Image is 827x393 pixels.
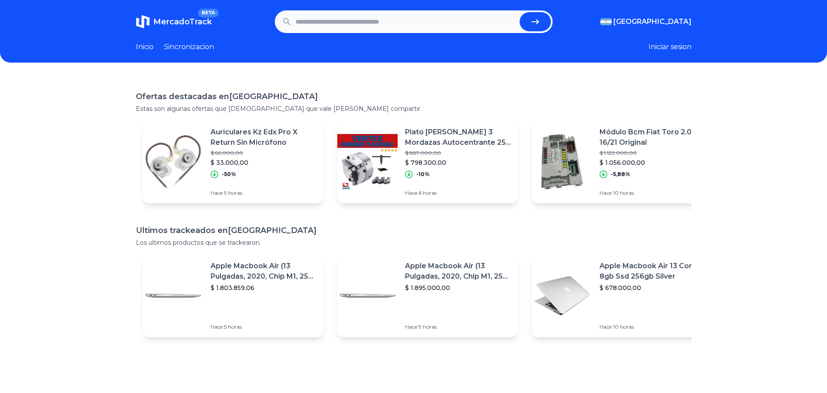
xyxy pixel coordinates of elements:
a: Sincronizacion [164,42,214,52]
img: Featured image [143,131,204,192]
p: $ 1.122.000,00 [600,150,705,157]
p: -5,88% [611,171,630,178]
p: $ 1.056.000,00 [600,158,705,167]
button: [GEOGRAPHIC_DATA] [600,17,692,27]
a: Featured imageMódulo Bcm Fiat Toro 2.0 1.8 16/21 Original$ 1.122.000,00$ 1.056.000,00-5,88%Hace 1... [532,120,712,203]
img: Argentina [600,18,612,25]
p: Los ultimos productos que se trackearon. [136,238,692,247]
a: Inicio [136,42,154,52]
p: Apple Macbook Air (13 Pulgadas, 2020, Chip M1, 256 Gb De Ssd, 8 Gb De Ram) - Plata [405,261,511,282]
p: Apple Macbook Air (13 Pulgadas, 2020, Chip M1, 256 Gb De Ssd, 8 Gb De Ram) - Plata [211,261,316,282]
p: $ 887.000,00 [405,150,511,157]
a: Featured imagePlato [PERSON_NAME] 3 Mordazas Autocentrante 250 Mm Vertex$ 887.000,00$ 798.300,00-... [337,120,518,203]
button: Iniciar sesion [649,42,692,52]
p: Estas son algunas ofertas que [DEMOGRAPHIC_DATA] que vale [PERSON_NAME] compartir. [136,104,692,113]
p: $ 66.000,00 [211,150,316,157]
p: -50% [222,171,236,178]
h1: Ultimos trackeados en [GEOGRAPHIC_DATA] [136,224,692,236]
img: MercadoTrack [136,15,150,29]
p: Hace 10 horas [600,190,705,196]
p: $ 798.300,00 [405,158,511,167]
p: Auriculares Kz Edx Pro X Return Sin Micrófono [211,127,316,148]
img: Featured image [143,265,204,326]
p: Plato [PERSON_NAME] 3 Mordazas Autocentrante 250 Mm Vertex [405,127,511,148]
p: $ 33.000,00 [211,158,316,167]
p: Hace 9 horas [211,190,316,196]
img: Featured image [532,265,593,326]
a: Featured imageApple Macbook Air (13 Pulgadas, 2020, Chip M1, 256 Gb De Ssd, 8 Gb De Ram) - Plata$... [143,254,323,337]
h1: Ofertas destacadas en [GEOGRAPHIC_DATA] [136,90,692,103]
span: [GEOGRAPHIC_DATA] [613,17,692,27]
p: $ 678.000,00 [600,283,705,292]
p: Apple Macbook Air 13 Core I5 8gb Ssd 256gb Silver [600,261,705,282]
p: Módulo Bcm Fiat Toro 2.0 1.8 16/21 Original [600,127,705,148]
p: -10% [416,171,430,178]
p: Hace 6 horas [405,190,511,196]
a: MercadoTrackBETA [136,15,212,29]
img: Featured image [337,131,398,192]
span: MercadoTrack [153,17,212,27]
img: Featured image [337,265,398,326]
a: Featured imageApple Macbook Air (13 Pulgadas, 2020, Chip M1, 256 Gb De Ssd, 8 Gb De Ram) - Plata$... [337,254,518,337]
img: Featured image [532,131,593,192]
span: BETA [198,9,218,17]
p: $ 1.895.000,00 [405,283,511,292]
a: Featured imageApple Macbook Air 13 Core I5 8gb Ssd 256gb Silver$ 678.000,00Hace 10 horas [532,254,712,337]
p: $ 1.803.859,06 [211,283,316,292]
p: Hace 10 horas [600,323,705,330]
p: Hace 9 horas [405,323,511,330]
p: Hace 5 horas [211,323,316,330]
a: Featured imageAuriculares Kz Edx Pro X Return Sin Micrófono$ 66.000,00$ 33.000,00-50%Hace 9 horas [143,120,323,203]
